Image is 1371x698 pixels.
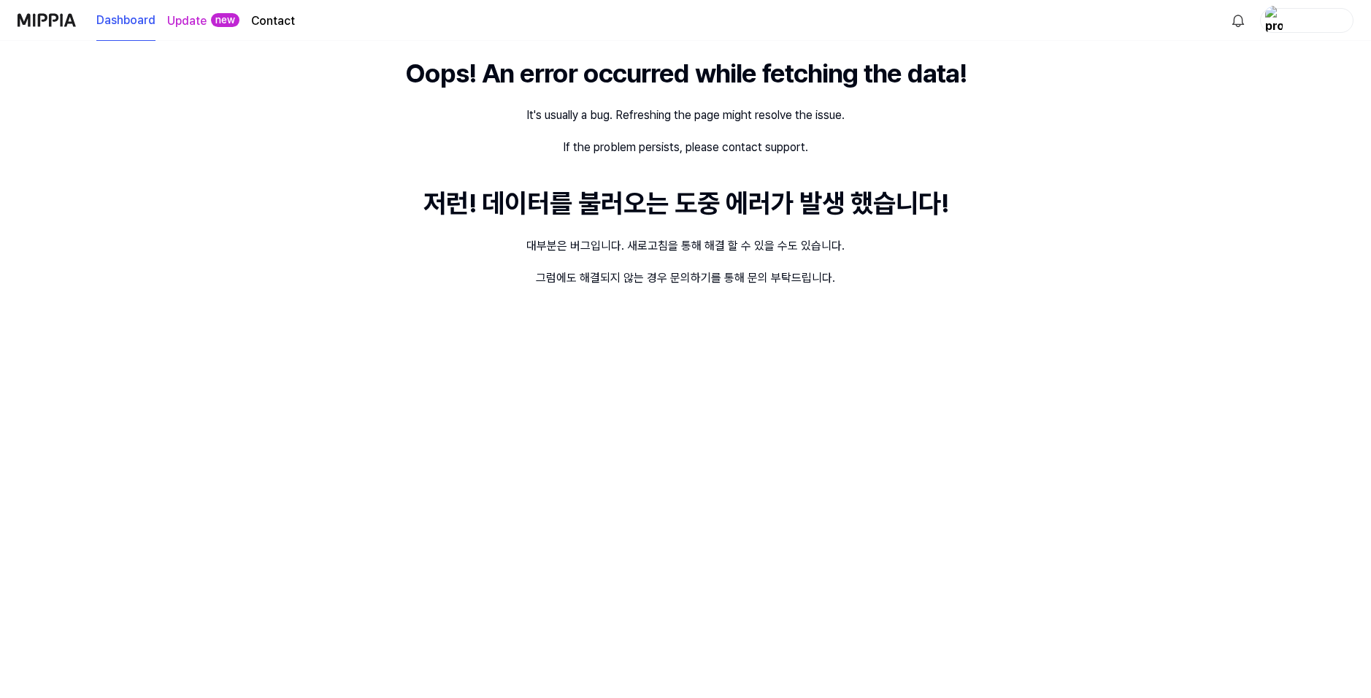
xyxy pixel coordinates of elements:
div: Oops! An error occurred while fetching the data! [405,55,967,92]
div: It's usually a bug. Refreshing the page might resolve the issue. [526,107,845,124]
div: If the problem persists, please contact support. [563,139,808,156]
a: Dashboard [96,1,155,41]
button: profile [1260,8,1353,33]
a: Update [167,12,207,30]
div: 대부분은 버그입니다. 새로고침을 통해 해결 할 수 있을 수도 있습니다. [526,237,845,255]
img: profile [1265,6,1283,35]
a: Contact [251,12,295,30]
div: 그럼에도 해결되지 않는 경우 문의하기를 통해 문의 부탁드립니다. [536,269,835,287]
div: 저런! 데이터를 불러오는 도중 에러가 발생 했습니다! [423,185,948,222]
div: new [211,13,239,28]
img: 알림 [1229,12,1247,29]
